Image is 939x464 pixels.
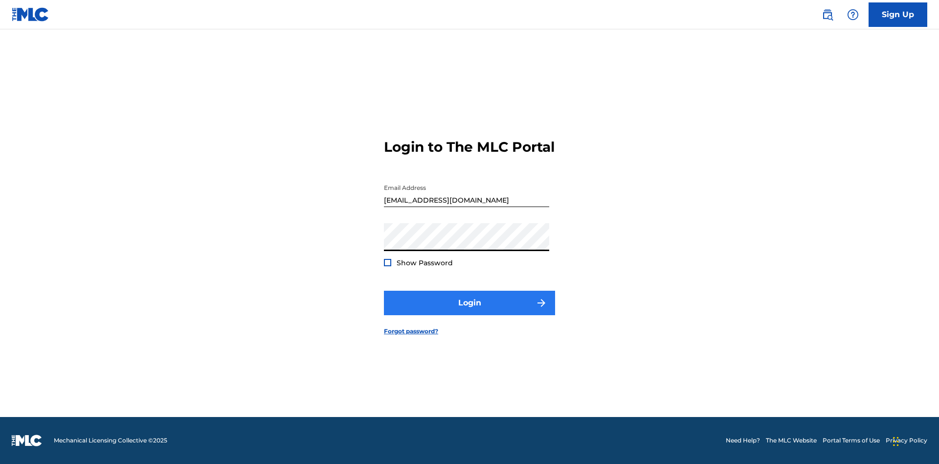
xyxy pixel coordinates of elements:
[397,258,453,267] span: Show Password
[822,9,833,21] img: search
[823,436,880,445] a: Portal Terms of Use
[890,417,939,464] iframe: Chat Widget
[384,327,438,336] a: Forgot password?
[818,5,837,24] a: Public Search
[12,7,49,22] img: MLC Logo
[886,436,927,445] a: Privacy Policy
[843,5,863,24] div: Help
[536,297,547,309] img: f7272a7cc735f4ea7f67.svg
[869,2,927,27] a: Sign Up
[766,436,817,445] a: The MLC Website
[726,436,760,445] a: Need Help?
[12,435,42,446] img: logo
[384,139,555,156] h3: Login to The MLC Portal
[893,427,899,456] div: Drag
[384,291,555,315] button: Login
[847,9,859,21] img: help
[54,436,167,445] span: Mechanical Licensing Collective © 2025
